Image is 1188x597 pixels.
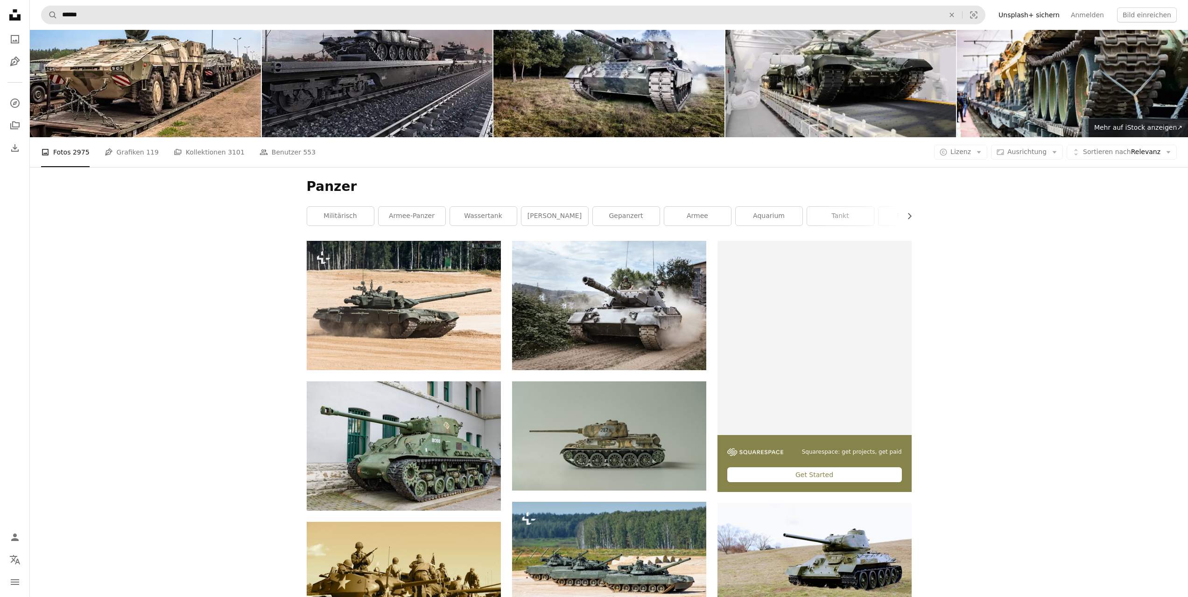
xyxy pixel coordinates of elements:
button: Sprache [6,550,24,569]
a: Squarespace: get projects, get paidGet Started [717,241,912,492]
span: 119 [146,147,159,157]
a: Drei Militärpanzer stehen mit Mündungen in den Himmel auf dem Feld [512,562,706,570]
img: Grüner Kampfpanzer tagsüber auf der Straße [307,381,501,511]
button: Ausrichtung [991,145,1063,160]
a: Fotos [6,30,24,49]
button: Liste nach rechts verschieben [901,207,912,225]
a: Grafiken [6,52,24,71]
a: Militär- oder Armeepanzer zum Angriff bereit und bewegt sich über ein verlassenes Schlachtfeldgel... [307,301,501,309]
span: Ausrichtung [1007,148,1047,155]
a: Startseite — Unsplash [6,6,24,26]
button: Visuelle Suche [963,6,985,24]
span: Sortieren nach [1083,148,1131,155]
a: Bisherige Downloads [6,139,24,157]
a: Aquarium [736,207,802,225]
form: Finden Sie Bildmaterial auf der ganzen Webseite [41,6,985,24]
img: Militär- oder Armeepanzer zum Angriff bereit und bewegt sich über ein verlassenes Schlachtfeldgel... [307,241,501,370]
button: Löschen [942,6,962,24]
div: Get Started [727,467,902,482]
a: Kollektionen [6,116,24,135]
a: Grüner Kampfpanzer tagsüber auf grünem Rasen [717,563,912,572]
img: file-1747939142011-51e5cc87e3c9 [727,448,783,457]
span: Squarespace: get projects, get paid [802,448,902,456]
button: Menü [6,573,24,591]
a: Armee-Panzer [379,207,445,225]
a: Benutzer 553 [260,137,316,167]
a: Wassertank [450,207,517,225]
a: Entdecken [6,94,24,112]
a: Kollektionen 3101 [174,137,245,167]
a: Grüner Kampfpanzer tagsüber auf der Straße [307,442,501,450]
a: gepanzert [593,207,660,225]
a: Anmelden / Registrieren [6,528,24,547]
a: Kampfpanzer tagsüber auf grünem Rasen [512,301,706,309]
button: Sortieren nachRelevanz [1067,145,1177,160]
a: Unsplash+ sichern [993,7,1065,22]
a: Ein Modell eines Panzers auf weißem Hintergrund [512,431,706,440]
a: Fahrzeug [879,207,945,225]
span: Relevanz [1083,147,1160,157]
a: Grafiken 119 [105,137,159,167]
img: Kampfpanzer tagsüber auf grünem Rasen [512,241,706,370]
span: 553 [303,147,316,157]
a: tankt [807,207,874,225]
a: Mehr auf iStock anzeigen↗ [1089,119,1188,137]
span: Lizenz [950,148,971,155]
img: Ein Modell eines Panzers auf weißem Hintergrund [512,381,706,491]
h1: Panzer [307,178,912,195]
a: [PERSON_NAME] [521,207,588,225]
a: Anmelden [1065,7,1110,22]
button: Unsplash suchen [42,6,57,24]
a: militärisch [307,207,374,225]
a: Armee [664,207,731,225]
button: Bild einreichen [1117,7,1177,22]
span: 3101 [228,147,245,157]
button: Lizenz [934,145,987,160]
span: Mehr auf iStock anzeigen ↗ [1094,124,1182,131]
